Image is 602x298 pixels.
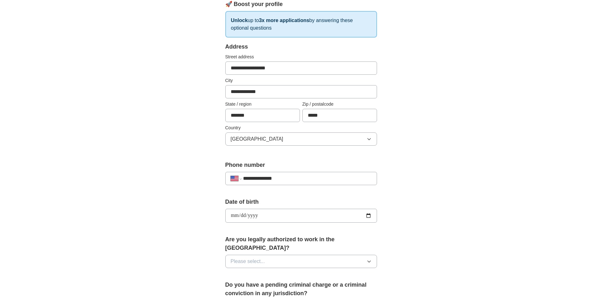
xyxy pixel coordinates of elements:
label: Zip / postalcode [302,101,377,108]
label: Street address [225,54,377,60]
button: [GEOGRAPHIC_DATA] [225,132,377,146]
label: Are you legally authorized to work in the [GEOGRAPHIC_DATA]? [225,235,377,252]
strong: Unlock [231,18,248,23]
label: Do you have a pending criminal charge or a criminal conviction in any jurisdiction? [225,281,377,298]
label: Phone number [225,161,377,169]
span: [GEOGRAPHIC_DATA] [231,135,283,143]
strong: 3x more applications [259,18,309,23]
button: Please select... [225,255,377,268]
span: Please select... [231,258,265,265]
label: State / region [225,101,300,108]
label: City [225,77,377,84]
label: Date of birth [225,198,377,206]
label: Country [225,125,377,131]
div: Address [225,43,377,51]
p: up to by answering these optional questions [225,11,377,38]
